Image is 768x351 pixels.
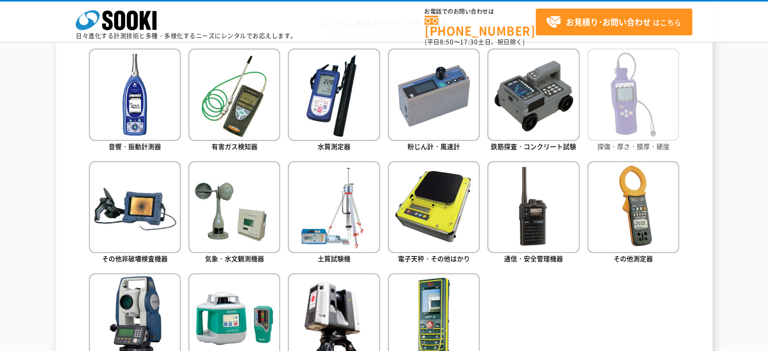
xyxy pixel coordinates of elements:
img: 気象・水文観測機器 [188,161,280,253]
p: 日々進化する計測技術と多種・多様化するニーズにレンタルでお応えします。 [76,33,297,39]
img: その他非破壊検査機器 [89,161,181,253]
img: 土質試験機 [288,161,380,253]
img: 有害ガス検知器 [188,48,280,140]
span: 音響・振動計測器 [109,141,161,151]
a: 音響・振動計測器 [89,48,181,153]
a: その他非破壊検査機器 [89,161,181,266]
strong: お見積り･お問い合わせ [566,16,651,28]
a: 通信・安全管理機器 [487,161,579,266]
span: 通信・安全管理機器 [504,254,563,263]
img: 音響・振動計測器 [89,48,181,140]
span: はこちら [546,15,681,30]
span: 8:50 [440,37,454,46]
span: お電話でのお問い合わせは [425,9,536,15]
a: 気象・水文観測機器 [188,161,280,266]
a: 電子天秤・その他はかり [388,161,480,266]
img: 探傷・厚さ・膜厚・硬度 [587,48,679,140]
span: 有害ガス検知器 [212,141,258,151]
img: 水質測定器 [288,48,380,140]
a: 粉じん計・風速計 [388,48,480,153]
span: 土質試験機 [318,254,350,263]
img: その他測定器 [587,161,679,253]
span: 鉄筋探査・コンクリート試験 [491,141,576,151]
span: その他測定器 [613,254,653,263]
span: その他非破壊検査機器 [102,254,168,263]
a: 鉄筋探査・コンクリート試験 [487,48,579,153]
a: お見積り･お問い合わせはこちら [536,9,692,35]
span: 粉じん計・風速計 [407,141,460,151]
span: (平日 ～ 土日、祝日除く) [425,37,525,46]
a: 水質測定器 [288,48,380,153]
a: [PHONE_NUMBER] [425,16,536,36]
span: 気象・水文観測機器 [205,254,264,263]
img: 通信・安全管理機器 [487,161,579,253]
img: 粉じん計・風速計 [388,48,480,140]
span: 水質測定器 [318,141,350,151]
img: 鉄筋探査・コンクリート試験 [487,48,579,140]
span: 17:30 [460,37,478,46]
span: 電子天秤・その他はかり [398,254,470,263]
a: 探傷・厚さ・膜厚・硬度 [587,48,679,153]
a: 有害ガス検知器 [188,48,280,153]
a: 土質試験機 [288,161,380,266]
span: 探傷・厚さ・膜厚・硬度 [597,141,670,151]
img: 電子天秤・その他はかり [388,161,480,253]
a: その他測定器 [587,161,679,266]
